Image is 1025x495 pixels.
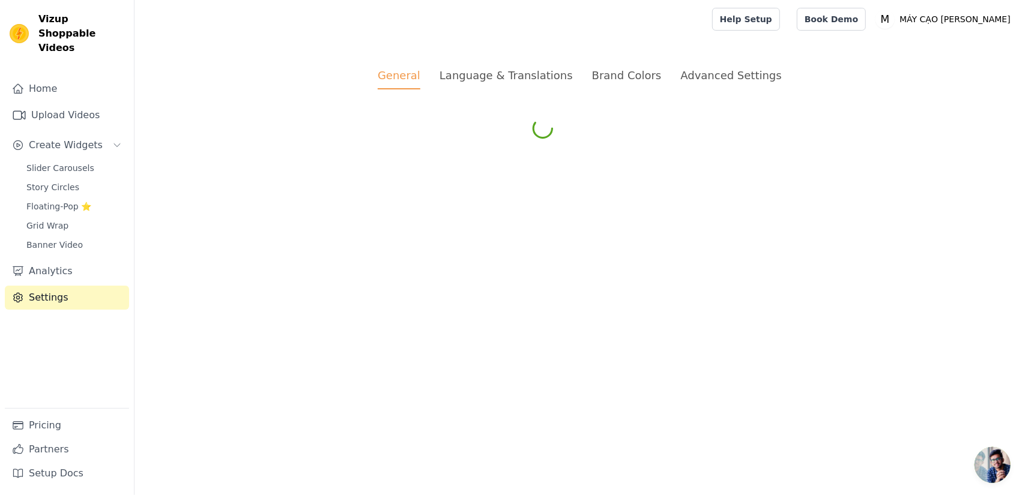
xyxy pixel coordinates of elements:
[975,447,1011,483] div: Open chat
[29,138,103,152] span: Create Widgets
[895,8,1015,30] p: MÁY CẠO [PERSON_NAME]
[5,413,129,437] a: Pricing
[19,179,129,196] a: Story Circles
[797,8,866,31] a: Book Demo
[5,437,129,461] a: Partners
[875,8,1015,30] button: M MÁY CẠO [PERSON_NAME]
[680,67,781,83] div: Advanced Settings
[712,8,780,31] a: Help Setup
[440,67,573,83] div: Language & Translations
[19,160,129,176] a: Slider Carousels
[5,259,129,283] a: Analytics
[5,77,129,101] a: Home
[592,67,662,83] div: Brand Colors
[378,67,420,89] div: General
[38,12,124,55] span: Vizup Shoppable Videos
[5,461,129,485] a: Setup Docs
[5,133,129,157] button: Create Widgets
[19,236,129,253] a: Banner Video
[26,162,94,174] span: Slider Carousels
[26,181,79,193] span: Story Circles
[19,198,129,215] a: Floating-Pop ⭐
[19,217,129,234] a: Grid Wrap
[10,24,29,43] img: Vizup
[881,13,890,25] text: M
[5,103,129,127] a: Upload Videos
[26,220,68,232] span: Grid Wrap
[26,200,91,212] span: Floating-Pop ⭐
[26,239,83,251] span: Banner Video
[5,286,129,310] a: Settings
